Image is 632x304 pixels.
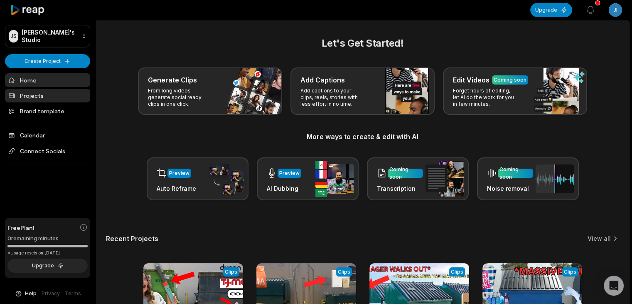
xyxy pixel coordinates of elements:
[604,276,624,296] div: Open Intercom Messenger
[300,75,345,85] h3: Add Captions
[315,161,354,197] img: ai_dubbing.png
[106,234,158,243] h2: Recent Projects
[279,169,300,177] div: Preview
[588,234,611,243] a: View all
[5,144,90,159] span: Connect Socials
[453,87,517,107] p: Forget hours of editing, let AI do the work for you in few minutes.
[7,234,88,243] div: 0 remaining minutes
[148,75,197,85] h3: Generate Clips
[494,76,526,84] div: Coming soon
[499,166,531,181] div: Coming soon
[377,184,423,193] h3: Transcription
[5,89,90,102] a: Projects
[487,184,533,193] h3: Noise removal
[5,73,90,87] a: Home
[530,3,572,17] button: Upgrade
[106,36,619,51] h2: Let's Get Started!
[15,290,37,297] button: Help
[425,161,464,197] img: transcription.png
[453,75,489,85] h3: Edit Videos
[65,290,81,297] a: Terms
[5,54,90,68] button: Create Project
[7,250,88,256] div: *Usage resets on [DATE]
[7,223,34,232] span: Free Plan!
[157,184,196,193] h3: Auto Reframe
[5,128,90,142] a: Calendar
[148,87,212,107] p: From long videos generate social ready clips in one click.
[22,29,78,44] p: [PERSON_NAME]'s Studio
[106,132,619,142] h3: More ways to create & edit with AI
[5,104,90,118] a: Brand template
[9,30,18,42] div: JS
[42,290,60,297] a: Privacy
[300,87,365,107] p: Add captions to your clips, reels, stories with less effort in no time.
[205,163,243,195] img: auto_reframe.png
[7,259,88,273] button: Upgrade
[267,184,301,193] h3: AI Dubbing
[169,169,189,177] div: Preview
[536,164,574,193] img: noise_removal.png
[389,166,421,181] div: Coming soon
[25,290,37,297] span: Help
